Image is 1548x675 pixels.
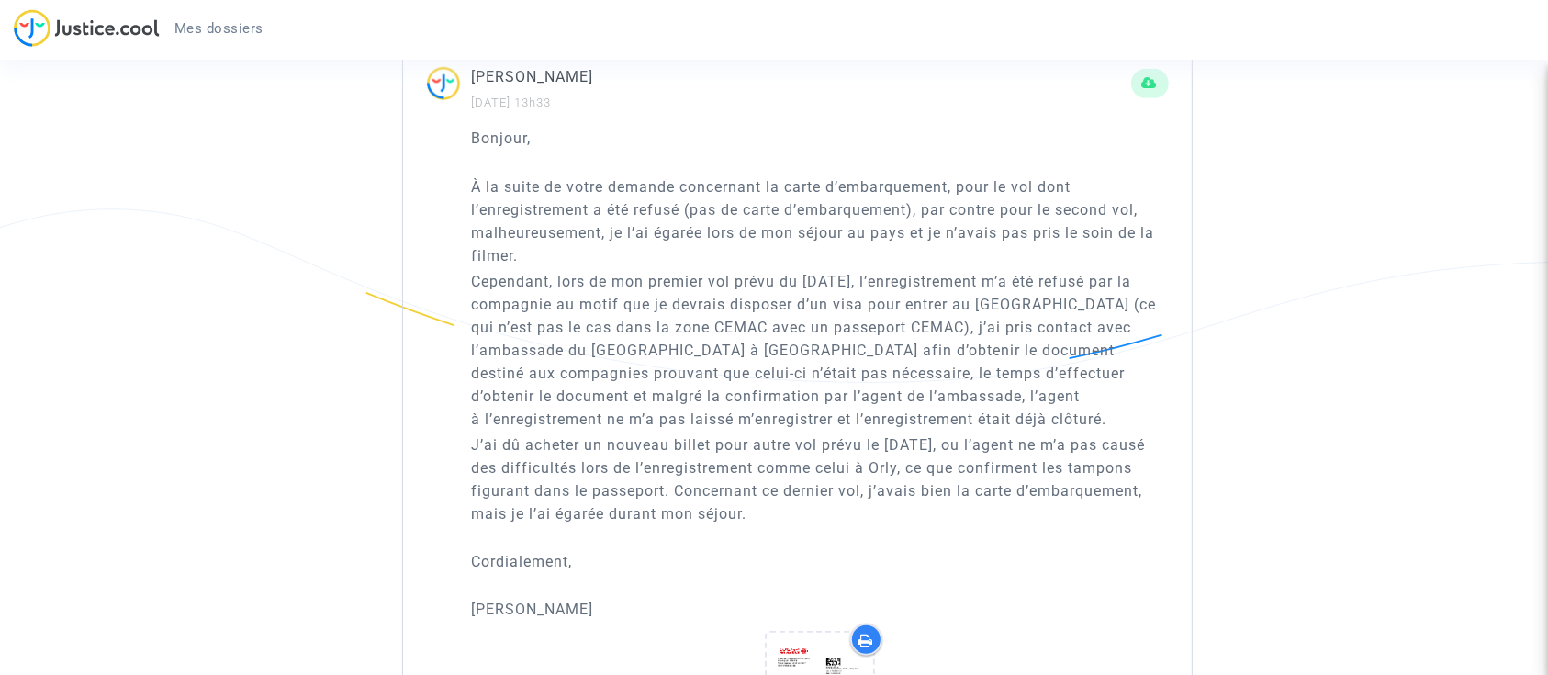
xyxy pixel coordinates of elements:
p: [PERSON_NAME] [472,65,1131,88]
p: Cependant, lors de mon premier vol prévu du [DATE], l’enregistrement m’a été refusé par la compag... [472,270,1169,431]
p: [PERSON_NAME] [472,598,1169,621]
p: Cordialement, [472,550,1169,573]
span: Mes dossiers [174,20,264,37]
img: jc-logo.svg [14,9,160,47]
p: Bonjour, [472,127,1169,150]
a: Mes dossiers [160,15,278,42]
p: J’ai dû acheter un nouveau billet pour autre vol prévu le [DATE], ou l’agent ne m’a pas causé des... [472,433,1169,525]
img: ... [426,65,472,112]
small: [DATE] 13h33 [472,96,552,109]
p: À la suite de votre demande concernant la carte d’embarquement, pour le vol dont l’enregistrement... [472,175,1169,267]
